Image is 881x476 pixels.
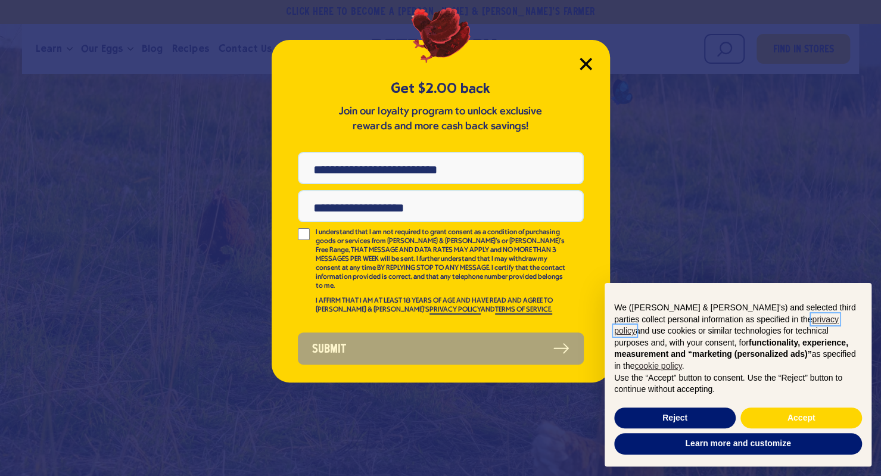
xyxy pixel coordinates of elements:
input: I understand that I am not required to grant consent as a condition of purchasing goods or servic... [298,228,310,240]
button: Close Modal [580,58,592,70]
a: cookie policy [634,361,681,371]
a: PRIVACY POLICY [429,306,481,315]
p: I AFFIRM THAT I AM AT LEAST 18 YEARS OF AGE AND HAVE READ AND AGREE TO [PERSON_NAME] & [PERSON_NA... [316,297,567,315]
button: Reject [614,407,736,429]
a: TERMS OF SERVICE. [495,306,552,315]
h5: Get $2.00 back [298,79,584,98]
p: Join our loyalty program to unlock exclusive rewards and more cash back savings! [337,104,545,134]
p: I understand that I am not required to grant consent as a condition of purchasing goods or servic... [316,228,567,291]
button: Accept [740,407,862,429]
button: Submit [298,332,584,365]
button: Learn more and customize [614,433,862,455]
a: privacy policy [614,315,839,336]
p: Use the “Accept” button to consent. Use the “Reject” button to continue without accepting. [614,372,862,396]
p: We ([PERSON_NAME] & [PERSON_NAME]'s) and selected third parties collect personal information as s... [614,302,862,372]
